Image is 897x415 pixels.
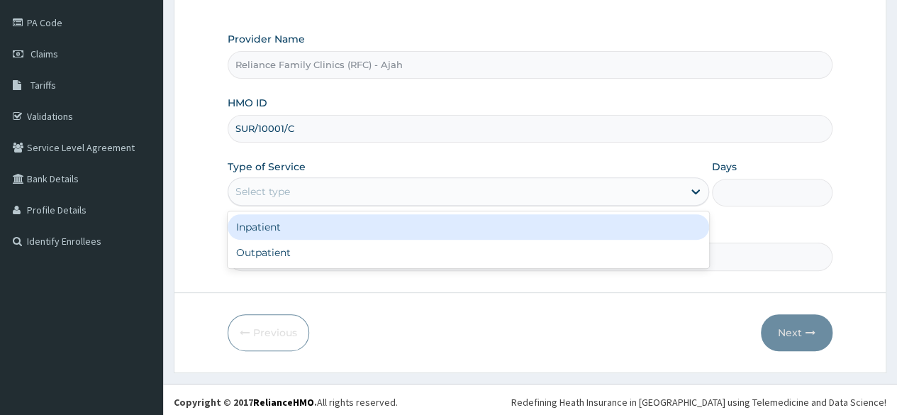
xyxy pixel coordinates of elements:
[761,314,832,351] button: Next
[235,184,290,199] div: Select type
[228,115,832,143] input: Enter HMO ID
[712,160,737,174] label: Days
[174,396,317,409] strong: Copyright © 2017 .
[228,160,306,174] label: Type of Service
[228,240,709,265] div: Outpatient
[253,396,314,409] a: RelianceHMO
[511,395,886,409] div: Redefining Heath Insurance in [GEOGRAPHIC_DATA] using Telemedicine and Data Science!
[228,214,709,240] div: Inpatient
[30,48,58,60] span: Claims
[228,314,309,351] button: Previous
[228,32,305,46] label: Provider Name
[228,96,267,110] label: HMO ID
[30,79,56,92] span: Tariffs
